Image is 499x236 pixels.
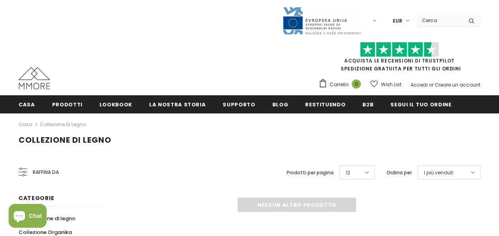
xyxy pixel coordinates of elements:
a: Javni Razpis [282,17,361,24]
span: Wish List [381,81,401,89]
a: Wish List [370,77,401,91]
span: Categorie [19,194,54,202]
a: Acquista le recensioni di TrustPilot [344,57,455,64]
a: Restituendo [305,95,345,113]
span: Blog [272,101,289,108]
inbox-online-store-chat: Shopify online store chat [6,204,49,230]
a: Collezione di legno [40,121,86,128]
span: Collezione di legno [25,215,75,222]
span: or [429,81,433,88]
input: Search Site [417,15,463,26]
span: Collezione di legno [19,134,111,145]
a: La nostra storia [149,95,206,113]
a: Casa [19,95,35,113]
span: Casa [19,101,35,108]
span: Collezione Organika [19,228,72,236]
span: B2B [362,101,373,108]
a: Prodotti [52,95,83,113]
span: Restituendo [305,101,345,108]
a: Casa [19,120,32,129]
span: La nostra storia [149,101,206,108]
img: Fidati di Pilot Stars [360,42,439,57]
a: B2B [362,95,373,113]
a: Carrello 0 [319,79,365,91]
a: Segui il tuo ordine [390,95,451,113]
label: Prodotti per pagina [287,169,334,177]
label: Ordina per [386,169,412,177]
span: Lookbook [99,101,132,108]
span: 0 [352,79,361,89]
span: Segui il tuo ordine [390,101,451,108]
span: 12 [346,169,350,177]
a: Creare un account [435,81,480,88]
span: Prodotti [52,101,83,108]
a: supporto [223,95,255,113]
span: Raffina da [33,168,59,177]
img: Casi MMORE [19,67,50,89]
a: Lookbook [99,95,132,113]
img: Javni Razpis [282,6,361,35]
span: SPEDIZIONE GRATUITA PER TUTTI GLI ORDINI [319,45,480,72]
span: supporto [223,101,255,108]
span: I più venduti [424,169,453,177]
a: Accedi [411,81,428,88]
span: Carrello [330,81,349,89]
span: EUR [393,17,402,25]
a: Blog [272,95,289,113]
